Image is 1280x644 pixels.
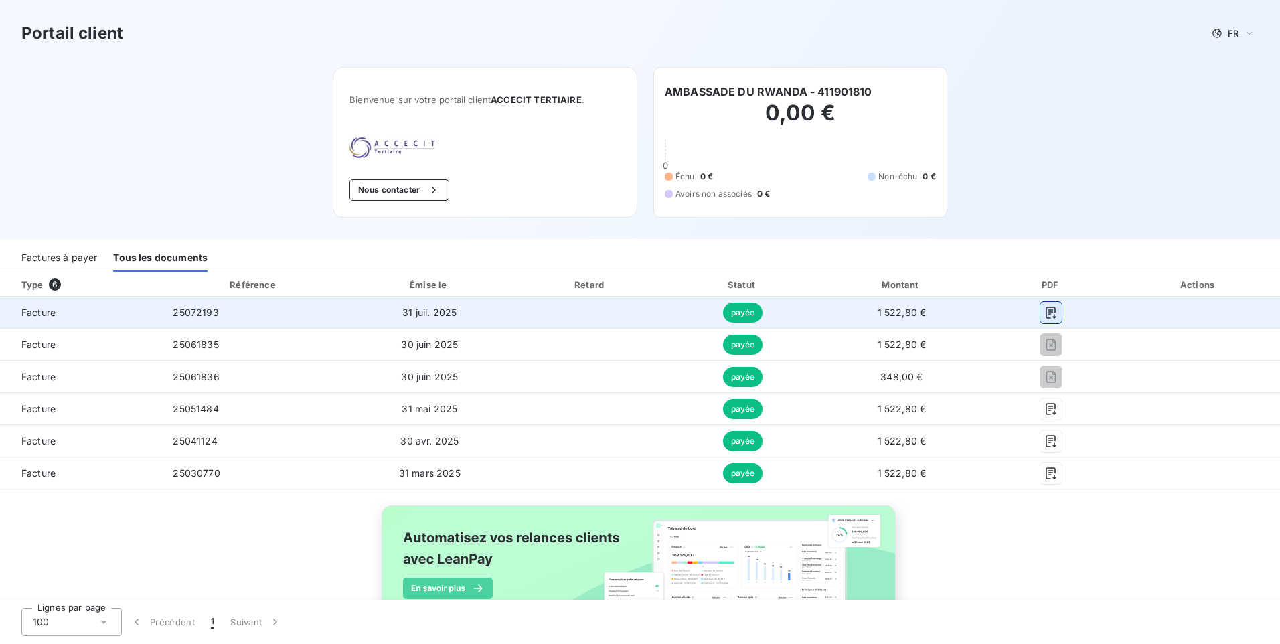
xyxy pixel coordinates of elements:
[122,608,203,636] button: Précédent
[723,335,763,355] span: payée
[203,608,222,636] button: 1
[878,403,927,414] span: 1 522,80 €
[880,371,923,382] span: 348,00 €
[11,434,151,448] span: Facture
[757,188,770,200] span: 0 €
[21,21,123,46] h3: Portail client
[675,188,752,200] span: Avoirs non associés
[49,278,61,291] span: 6
[11,467,151,480] span: Facture
[400,435,459,447] span: 30 avr. 2025
[723,303,763,323] span: payée
[665,100,936,140] h2: 0,00 €
[491,94,582,105] span: ACCECIT TERTIAIRE
[349,278,511,291] div: Émise le
[349,179,449,201] button: Nous contacter
[988,278,1115,291] div: PDF
[402,403,457,414] span: 31 mai 2025
[665,84,872,100] h6: AMBASSADE DU RWANDA - 411901810
[723,399,763,419] span: payée
[21,244,97,272] div: Factures à payer
[349,137,435,158] img: Company logo
[723,463,763,483] span: payée
[11,402,151,416] span: Facture
[113,244,208,272] div: Tous les documents
[670,278,815,291] div: Statut
[663,160,668,171] span: 0
[11,306,151,319] span: Facture
[401,371,458,382] span: 30 juin 2025
[723,367,763,387] span: payée
[878,171,917,183] span: Non-échu
[401,339,458,350] span: 30 juin 2025
[700,171,713,183] span: 0 €
[402,307,457,318] span: 31 juil. 2025
[173,339,218,350] span: 25061835
[675,171,695,183] span: Échu
[211,615,214,629] span: 1
[173,403,218,414] span: 25051484
[878,467,927,479] span: 1 522,80 €
[878,339,927,350] span: 1 522,80 €
[173,467,220,479] span: 25030770
[349,94,621,105] span: Bienvenue sur votre portail client .
[821,278,983,291] div: Montant
[173,435,217,447] span: 25041124
[399,467,461,479] span: 31 mars 2025
[173,371,219,382] span: 25061836
[516,278,665,291] div: Retard
[33,615,49,629] span: 100
[723,431,763,451] span: payée
[923,171,935,183] span: 0 €
[230,279,275,290] div: Référence
[13,278,159,291] div: Type
[1120,278,1277,291] div: Actions
[1228,28,1238,39] span: FR
[11,338,151,351] span: Facture
[878,307,927,318] span: 1 522,80 €
[878,435,927,447] span: 1 522,80 €
[11,370,151,384] span: Facture
[222,608,290,636] button: Suivant
[173,307,218,318] span: 25072193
